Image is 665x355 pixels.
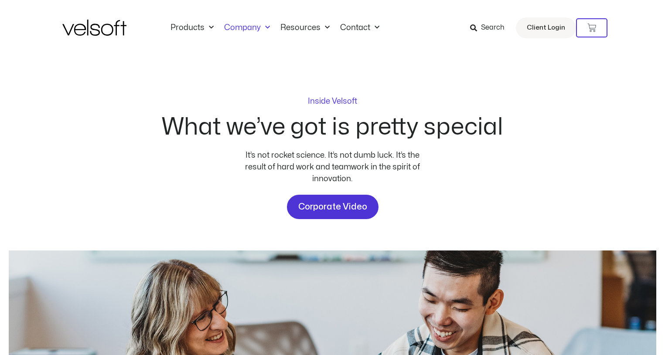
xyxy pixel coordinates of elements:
[481,22,505,34] span: Search
[335,23,385,33] a: ContactMenu Toggle
[162,115,503,139] h2: What we’ve got is pretty special
[275,23,335,33] a: ResourcesMenu Toggle
[308,98,357,105] p: Inside Velsoft
[527,22,565,34] span: Client Login
[219,23,275,33] a: CompanyMenu Toggle
[298,200,367,214] span: Corporate Video
[165,23,219,33] a: ProductsMenu Toggle
[62,20,126,36] img: Velsoft Training Materials
[241,149,424,185] div: It’s not rocket science. It’s not dumb luck. It’s the result of hard work and teamwork in the spi...
[287,195,379,219] a: Corporate Video
[470,20,511,35] a: Search
[516,17,576,38] a: Client Login
[165,23,385,33] nav: Menu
